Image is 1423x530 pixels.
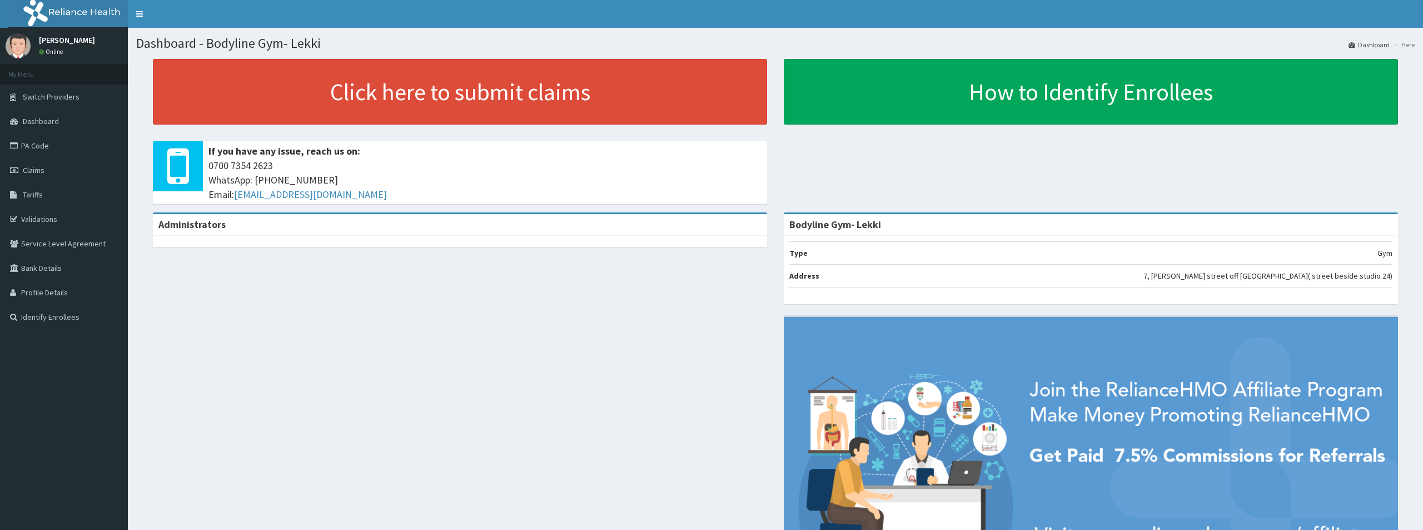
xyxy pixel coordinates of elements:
b: Type [789,248,808,258]
strong: Bodyline Gym- Lekki [789,218,881,231]
img: User Image [6,33,31,58]
span: Claims [23,165,44,175]
p: [PERSON_NAME] [39,36,95,44]
a: How to Identify Enrollees [784,59,1398,125]
b: Address [789,271,819,281]
li: Here [1391,40,1415,49]
p: 7, [PERSON_NAME] street off [GEOGRAPHIC_DATA]( street beside studio 24) [1143,270,1392,281]
a: Click here to submit claims [153,59,767,125]
p: Gym [1377,247,1392,259]
span: 0700 7354 2623 WhatsApp: [PHONE_NUMBER] Email: [208,158,762,201]
b: Administrators [158,218,226,231]
span: Dashboard [23,116,59,126]
span: Tariffs [23,190,43,200]
h1: Dashboard - Bodyline Gym- Lekki [136,36,1415,51]
a: Dashboard [1349,40,1390,49]
b: If you have any issue, reach us on: [208,145,360,157]
span: Switch Providers [23,92,79,102]
a: Online [39,48,66,56]
a: [EMAIL_ADDRESS][DOMAIN_NAME] [234,188,387,201]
